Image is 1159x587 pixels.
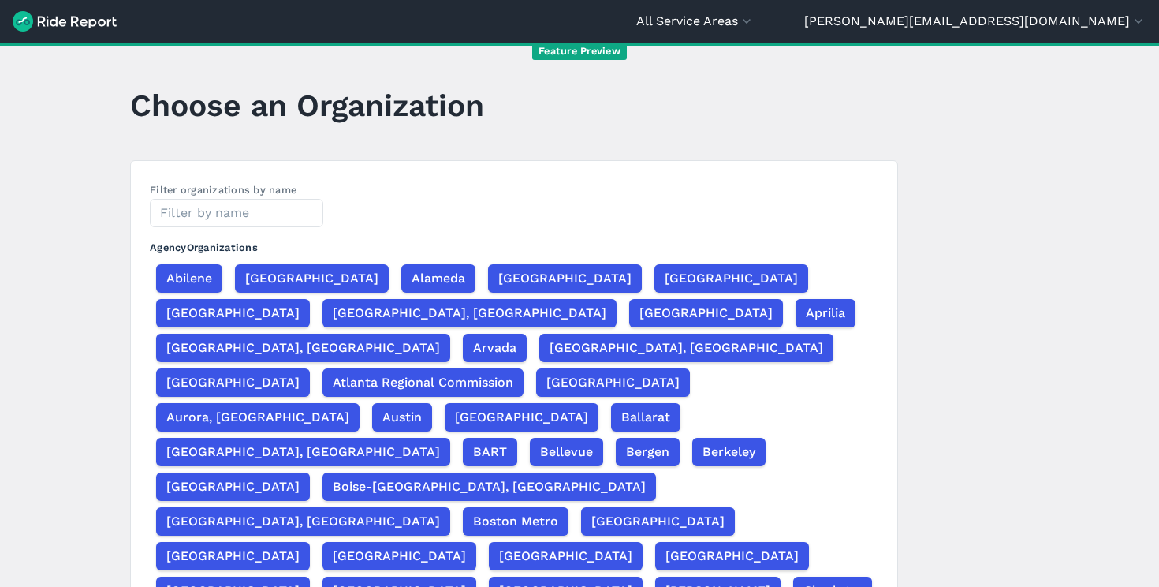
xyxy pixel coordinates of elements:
[665,269,798,288] span: [GEOGRAPHIC_DATA]
[130,84,484,127] h1: Choose an Organization
[156,542,310,570] button: [GEOGRAPHIC_DATA]
[333,373,513,392] span: Atlanta Regional Commission
[322,299,617,327] button: [GEOGRAPHIC_DATA], [GEOGRAPHIC_DATA]
[322,473,656,501] button: Boise-[GEOGRAPHIC_DATA], [GEOGRAPHIC_DATA]
[581,507,735,536] button: [GEOGRAPHIC_DATA]
[445,403,598,432] button: [GEOGRAPHIC_DATA]
[488,264,642,293] button: [GEOGRAPHIC_DATA]
[156,264,222,293] button: Abilene
[156,403,360,432] button: Aurora, [GEOGRAPHIC_DATA]
[530,438,603,466] button: Bellevue
[636,12,755,31] button: All Service Areas
[591,512,725,531] span: [GEOGRAPHIC_DATA]
[550,338,823,357] span: [GEOGRAPHIC_DATA], [GEOGRAPHIC_DATA]
[463,334,527,362] button: Arvada
[463,507,568,536] button: Boston Metro
[639,304,773,323] span: [GEOGRAPHIC_DATA]
[245,269,378,288] span: [GEOGRAPHIC_DATA]
[166,408,349,427] span: Aurora, [GEOGRAPHIC_DATA]
[806,304,845,323] span: Aprilia
[166,512,440,531] span: [GEOGRAPHIC_DATA], [GEOGRAPHIC_DATA]
[536,368,690,397] button: [GEOGRAPHIC_DATA]
[473,512,558,531] span: Boston Metro
[150,199,323,227] input: Filter by name
[333,304,606,323] span: [GEOGRAPHIC_DATA], [GEOGRAPHIC_DATA]
[473,338,516,357] span: Arvada
[804,12,1146,31] button: [PERSON_NAME][EMAIL_ADDRESS][DOMAIN_NAME]
[489,542,643,570] button: [GEOGRAPHIC_DATA]
[539,334,833,362] button: [GEOGRAPHIC_DATA], [GEOGRAPHIC_DATA]
[616,438,680,466] button: Bergen
[473,443,507,462] span: BART
[13,11,117,32] img: Ride Report
[611,403,680,432] button: Ballarat
[166,338,440,357] span: [GEOGRAPHIC_DATA], [GEOGRAPHIC_DATA]
[655,542,809,570] button: [GEOGRAPHIC_DATA]
[333,547,466,566] span: [GEOGRAPHIC_DATA]
[626,443,669,462] span: Bergen
[150,227,878,261] h3: Agency Organizations
[540,443,593,462] span: Bellevue
[166,373,300,392] span: [GEOGRAPHIC_DATA]
[166,477,300,496] span: [GEOGRAPHIC_DATA]
[796,299,855,327] button: Aprilia
[235,264,389,293] button: [GEOGRAPHIC_DATA]
[166,304,300,323] span: [GEOGRAPHIC_DATA]
[692,438,766,466] button: Berkeley
[629,299,783,327] button: [GEOGRAPHIC_DATA]
[463,438,517,466] button: BART
[455,408,588,427] span: [GEOGRAPHIC_DATA]
[372,403,432,432] button: Austin
[156,507,450,536] button: [GEOGRAPHIC_DATA], [GEOGRAPHIC_DATA]
[702,443,755,462] span: Berkeley
[156,368,310,397] button: [GEOGRAPHIC_DATA]
[499,547,632,566] span: [GEOGRAPHIC_DATA]
[498,269,632,288] span: [GEOGRAPHIC_DATA]
[156,473,310,501] button: [GEOGRAPHIC_DATA]
[156,438,450,466] button: [GEOGRAPHIC_DATA], [GEOGRAPHIC_DATA]
[156,334,450,362] button: [GEOGRAPHIC_DATA], [GEOGRAPHIC_DATA]
[621,408,670,427] span: Ballarat
[401,264,475,293] button: Alameda
[532,43,627,60] span: Feature Preview
[322,542,476,570] button: [GEOGRAPHIC_DATA]
[333,477,646,496] span: Boise-[GEOGRAPHIC_DATA], [GEOGRAPHIC_DATA]
[382,408,422,427] span: Austin
[546,373,680,392] span: [GEOGRAPHIC_DATA]
[412,269,465,288] span: Alameda
[665,547,799,566] span: [GEOGRAPHIC_DATA]
[156,299,310,327] button: [GEOGRAPHIC_DATA]
[322,368,524,397] button: Atlanta Regional Commission
[654,264,808,293] button: [GEOGRAPHIC_DATA]
[150,184,296,196] label: Filter organizations by name
[166,443,440,462] span: [GEOGRAPHIC_DATA], [GEOGRAPHIC_DATA]
[166,269,212,288] span: Abilene
[166,547,300,566] span: [GEOGRAPHIC_DATA]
